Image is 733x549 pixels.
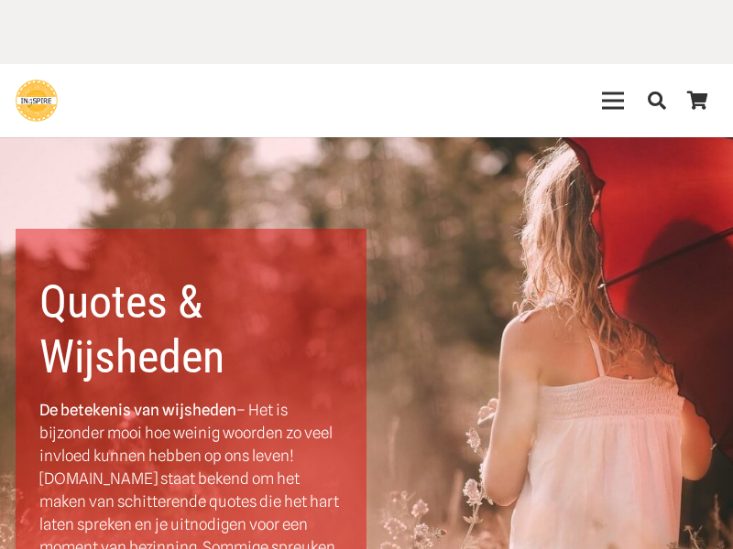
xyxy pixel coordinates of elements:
[16,80,58,122] a: Ingspire - het zingevingsplatform met de mooiste spreuken en gouden inzichten over het leven
[39,401,236,419] strong: De betekenis van wijsheden
[677,64,717,137] a: Winkelwagen
[39,275,224,383] b: Quotes & Wijsheden
[590,78,637,124] a: Menu
[637,79,677,123] a: Zoeken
